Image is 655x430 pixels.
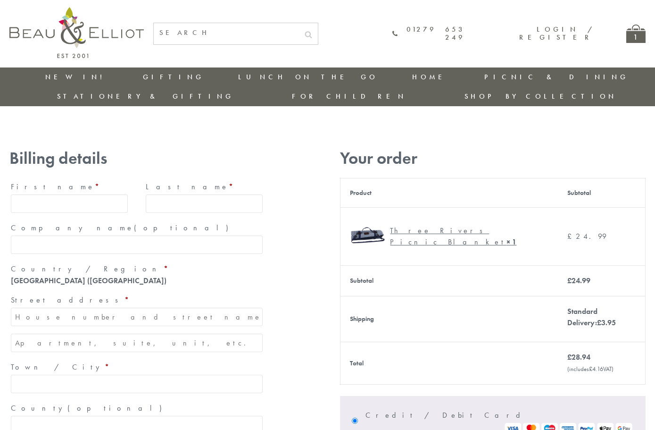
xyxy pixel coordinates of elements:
[484,72,629,82] a: Picnic & Dining
[11,261,263,277] label: Country / Region
[567,352,590,362] bdi: 28.94
[45,72,108,82] a: New in!
[567,231,606,241] bdi: 24.99
[567,306,616,328] label: Standard Delivery:
[11,179,128,194] label: First name
[340,178,558,207] th: Product
[292,92,406,101] a: For Children
[11,308,263,326] input: House number and street name
[558,178,646,207] th: Subtotal
[146,179,263,194] label: Last name
[67,403,167,413] span: (optional)
[57,92,234,101] a: Stationery & Gifting
[9,7,144,58] img: logo
[340,342,558,384] th: Total
[350,217,548,256] a: Three Rivers XL Picnic Blanket Three Rivers Picnic Blanket× 1
[340,149,646,168] h3: Your order
[519,25,593,42] a: Login / Register
[11,293,263,308] label: Street address
[506,237,516,247] strong: × 1
[11,220,263,236] label: Company name
[340,296,558,342] th: Shipping
[626,25,646,43] a: 1
[11,401,263,416] label: County
[567,352,572,362] span: £
[412,72,450,82] a: Home
[350,217,385,253] img: Three Rivers XL Picnic Blanket
[597,318,601,328] span: £
[238,72,378,82] a: Lunch On The Go
[154,23,299,42] input: SEARCH
[567,276,590,286] bdi: 24.99
[567,276,572,286] span: £
[143,72,204,82] a: Gifting
[589,365,603,373] span: 4.16
[589,365,592,373] span: £
[392,25,465,42] a: 01279 653 249
[11,334,263,352] input: Apartment, suite, unit, etc. (optional)
[134,223,234,233] span: (optional)
[567,231,576,241] span: £
[9,149,264,168] h3: Billing details
[597,318,616,328] bdi: 3.95
[464,92,617,101] a: Shop by collection
[340,265,558,296] th: Subtotal
[567,365,614,373] small: (includes VAT)
[11,360,263,375] label: Town / City
[390,225,541,248] div: Three Rivers Picnic Blanket
[11,276,166,286] strong: [GEOGRAPHIC_DATA] ([GEOGRAPHIC_DATA])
